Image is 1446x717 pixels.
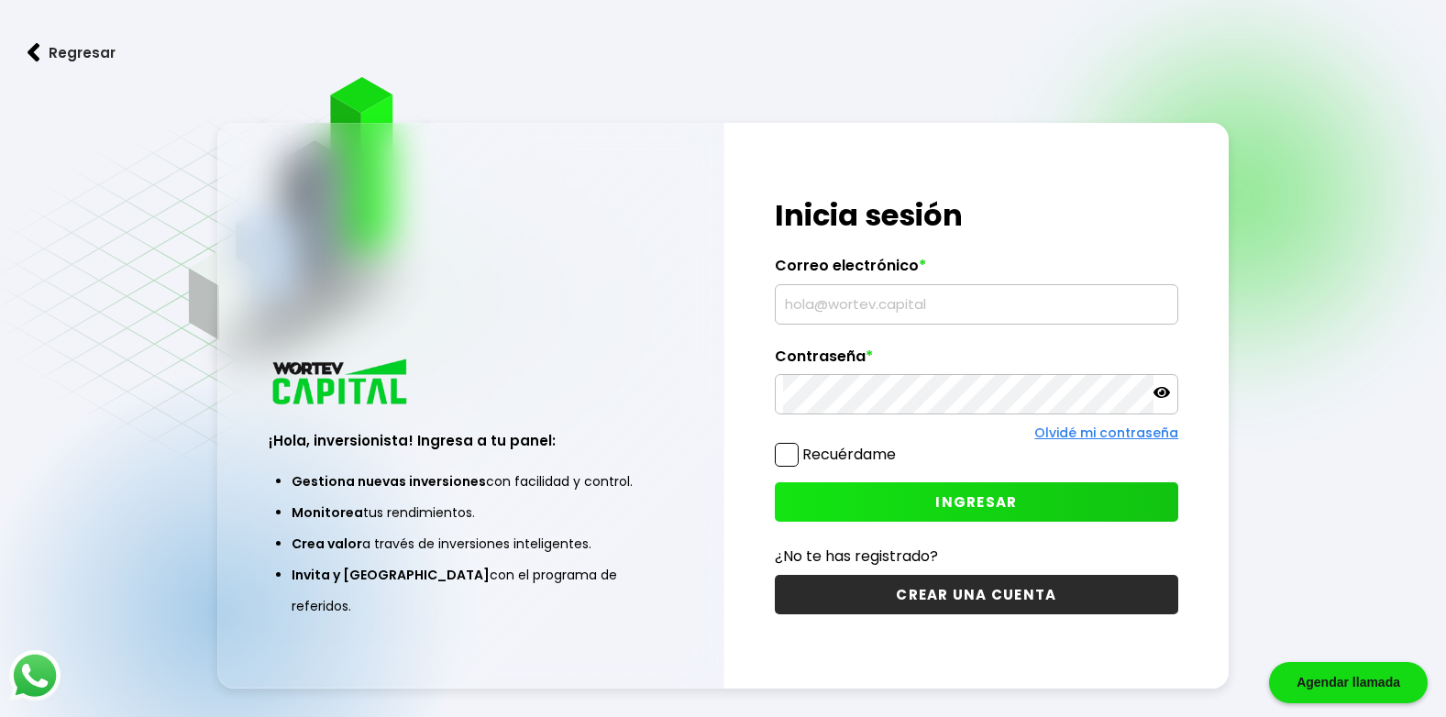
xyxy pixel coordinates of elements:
[935,492,1017,512] span: INGRESAR
[269,430,673,451] h3: ¡Hola, inversionista! Ingresa a tu panel:
[775,545,1179,614] a: ¿No te has registrado?CREAR UNA CUENTA
[28,43,40,62] img: flecha izquierda
[292,503,363,522] span: Monitorea
[775,545,1179,568] p: ¿No te has registrado?
[292,472,486,491] span: Gestiona nuevas inversiones
[292,466,650,497] li: con facilidad y control.
[775,482,1179,522] button: INGRESAR
[9,650,61,701] img: logos_whatsapp-icon.242b2217.svg
[1269,662,1428,703] div: Agendar llamada
[292,566,490,584] span: Invita y [GEOGRAPHIC_DATA]
[775,347,1179,375] label: Contraseña
[292,528,650,559] li: a través de inversiones inteligentes.
[269,357,414,411] img: logo_wortev_capital
[783,285,1171,324] input: hola@wortev.capital
[1034,424,1178,442] a: Olvidé mi contraseña
[775,257,1179,284] label: Correo electrónico
[802,444,896,465] label: Recuérdame
[775,575,1179,614] button: CREAR UNA CUENTA
[775,193,1179,237] h1: Inicia sesión
[292,497,650,528] li: tus rendimientos.
[292,559,650,622] li: con el programa de referidos.
[292,535,362,553] span: Crea valor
